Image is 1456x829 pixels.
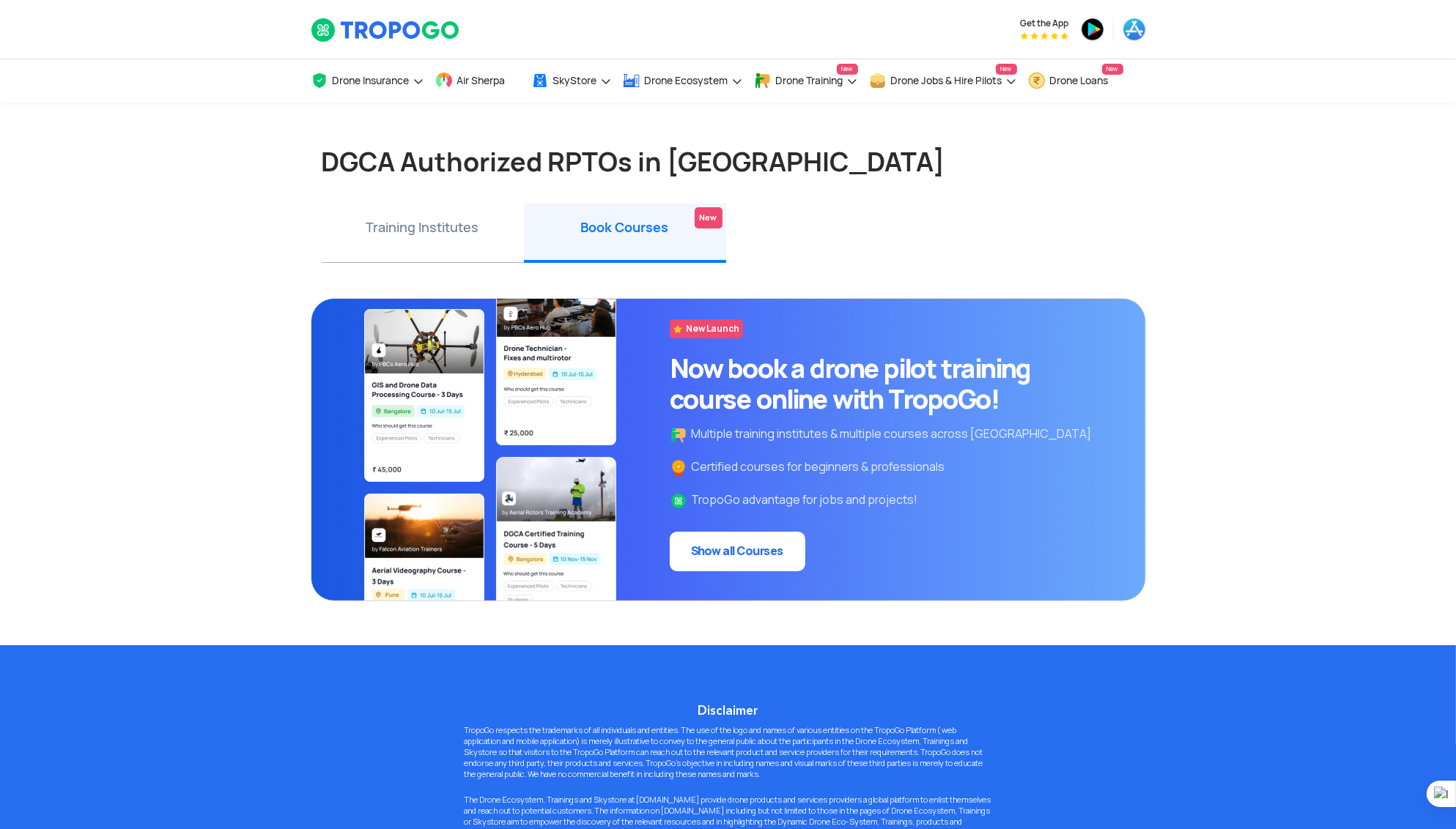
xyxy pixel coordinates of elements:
div: New [695,207,723,228]
img: TropoGo Logo [311,18,461,42]
img: ic_appstore.png [1123,18,1146,41]
img: ic_playstore.png [1081,18,1104,41]
img: App Raking [1021,32,1068,40]
h1: DGCA Authorized RPTOs in [GEOGRAPHIC_DATA] [322,146,1135,177]
a: Drone LoansNew [1028,59,1123,103]
p: Certified courses for beginners & professionals [670,458,1134,477]
a: Drone Insurance [311,59,424,103]
a: SkyStore [531,59,612,103]
span: Drone Ecosystem [645,75,728,86]
a: Show all Courses [670,532,805,571]
li: Book Courses [524,204,726,263]
span: New [837,64,858,75]
span: Get the App [1021,18,1069,29]
span: Drone Jobs & Hire Pilots [891,75,1002,86]
span: Drone Insurance [333,75,410,86]
a: Drone TrainingNew [754,59,858,103]
a: Drone Jobs & Hire PilotsNew [869,59,1017,103]
p: TropoGo advantage for jobs and projects! [670,491,1134,510]
p: Multiple training institutes & multiple courses across [GEOGRAPHIC_DATA] [670,425,1134,444]
h3: Now book a drone pilot training course online with TropoGo! [670,353,1134,414]
li: Training Institutes [322,204,524,263]
span: New [1102,64,1123,75]
span: Drone Loans [1050,75,1109,86]
p: TropoGo respects the trademarks of all individuals and entities. The use of the logo and names of... [454,725,1003,780]
a: Drone Ecosystem [623,59,743,103]
a: Air Sherpa [435,59,520,103]
span: Drone Training [776,75,843,86]
span: SkyStore [553,75,597,86]
p: New Launch [670,319,743,338]
h5: Disclaimer [454,704,1003,718]
span: Air Sherpa [457,75,506,86]
span: New [996,64,1017,75]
